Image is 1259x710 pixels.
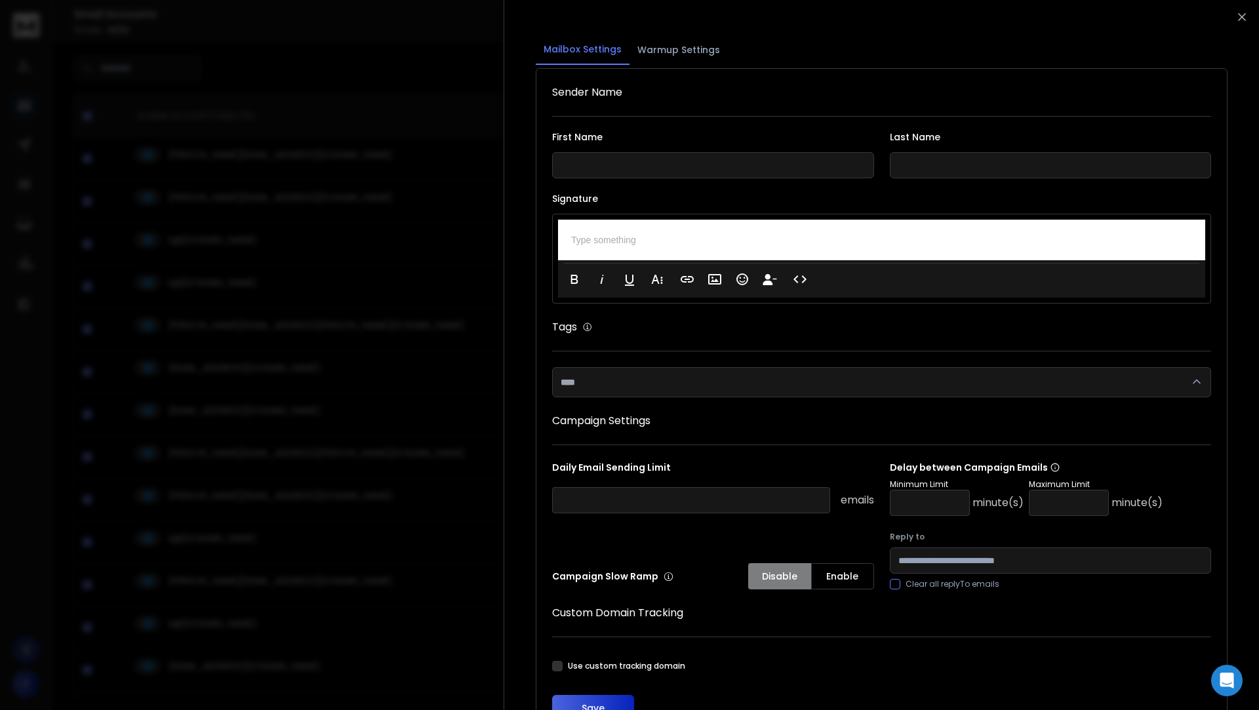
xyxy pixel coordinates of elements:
button: Disable [748,563,811,589]
p: minute(s) [1111,495,1163,511]
h1: Tags [552,319,577,335]
button: Insert Link (⌘K) [675,266,700,292]
p: minute(s) [972,495,1024,511]
p: Maximum Limit [1029,479,1163,490]
p: Daily Email Sending Limit [552,461,874,479]
button: Insert Image (⌘P) [702,266,727,292]
h1: Custom Domain Tracking [552,605,1211,621]
p: emails [841,492,874,508]
button: Emoticons [730,266,755,292]
button: Mailbox Settings [536,35,629,65]
label: Last Name [890,132,1212,142]
button: Code View [788,266,812,292]
button: More Text [645,266,669,292]
div: Open Intercom Messenger [1211,665,1243,696]
button: Underline (⌘U) [617,266,642,292]
h1: Campaign Settings [552,413,1211,429]
button: Insert Unsubscribe Link [757,266,782,292]
h1: Sender Name [552,85,1211,100]
p: Campaign Slow Ramp [552,570,673,583]
label: Signature [552,194,1211,203]
label: Reply to [890,532,1212,542]
p: Delay between Campaign Emails [890,461,1163,474]
button: Enable [811,563,874,589]
label: Clear all replyTo emails [906,579,999,589]
label: Use custom tracking domain [568,661,685,671]
button: Bold (⌘B) [562,266,587,292]
label: First Name [552,132,874,142]
button: Italic (⌘I) [590,266,614,292]
p: Minimum Limit [890,479,1024,490]
button: Warmup Settings [629,35,728,64]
